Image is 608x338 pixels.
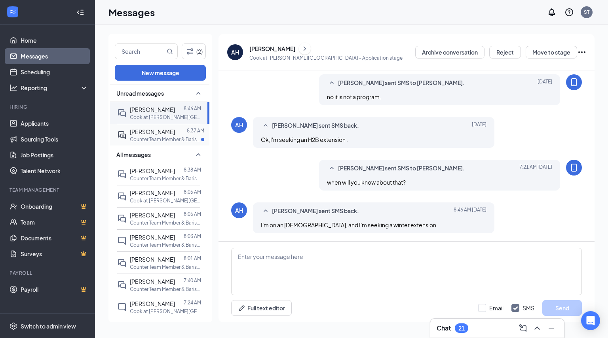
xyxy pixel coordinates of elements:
[581,311,600,330] div: Open Intercom Messenger
[130,106,175,113] span: [PERSON_NAME]
[301,44,309,53] svg: ChevronRight
[454,206,486,216] span: [DATE] 8:46 AM
[117,108,127,118] svg: DoubleChat
[182,43,206,59] button: Filter (2)
[9,322,17,330] svg: Settings
[235,121,243,129] div: AH
[184,321,201,328] p: 7:20 AM
[489,46,521,59] button: Reject
[547,8,557,17] svg: Notifications
[167,48,173,55] svg: MagnifyingGlass
[9,270,87,276] div: Payroll
[117,258,127,268] svg: DoubleChat
[184,255,201,262] p: 8:01 AM
[21,281,88,297] a: PayrollCrown
[526,46,577,59] button: Move to stage
[9,187,87,193] div: Team Management
[116,151,151,159] span: All messages
[238,304,246,312] svg: Pen
[194,150,203,159] svg: SmallChevronUp
[184,233,201,240] p: 8:03 AM
[577,47,587,57] svg: Ellipses
[327,93,381,100] span: no it is not a program.
[21,48,88,64] a: Messages
[116,89,164,97] span: Unread messages
[437,324,451,332] h3: Chat
[21,163,88,179] a: Talent Network
[130,278,175,285] span: [PERSON_NAME]
[130,234,175,241] span: [PERSON_NAME]
[130,286,201,293] p: Counter Team Member & Barista at [PERSON_NAME][GEOGRAPHIC_DATA]
[9,8,17,16] svg: WorkstreamLogo
[547,323,556,333] svg: Minimize
[130,308,201,315] p: Cook at [PERSON_NAME][GEOGRAPHIC_DATA]
[184,211,201,217] p: 8:05 AM
[130,136,201,143] p: Counter Team Member & Barista at [PERSON_NAME][GEOGRAPHIC_DATA]
[184,277,201,284] p: 7:40 AM
[21,322,76,330] div: Switch to admin view
[9,104,87,110] div: Hiring
[517,322,529,334] button: ComposeMessage
[130,211,175,219] span: [PERSON_NAME]
[415,46,484,59] button: Archive conversation
[327,78,336,88] svg: SmallChevronUp
[21,131,88,147] a: Sourcing Tools
[184,189,201,195] p: 8:05 AM
[299,43,311,55] button: ChevronRight
[532,323,542,333] svg: ChevronUp
[185,47,195,56] svg: Filter
[21,147,88,163] a: Job Postings
[117,214,127,223] svg: DoubleChat
[184,166,201,173] p: 8:38 AM
[519,164,552,173] span: [DATE] 7:21 AM
[21,246,88,262] a: SurveysCrown
[184,105,201,112] p: 8:46 AM
[108,6,155,19] h1: Messages
[472,121,486,130] span: [DATE]
[130,189,175,196] span: [PERSON_NAME]
[21,214,88,230] a: TeamCrown
[338,164,465,173] span: [PERSON_NAME] sent SMS to [PERSON_NAME].
[187,127,204,134] p: 8:37 AM
[327,179,406,186] span: when will you know about that?
[569,77,579,87] svg: MobileSms
[115,65,206,81] button: New message
[130,256,175,263] span: [PERSON_NAME]
[569,163,579,172] svg: MobileSms
[184,299,201,306] p: 7:24 AM
[21,32,88,48] a: Home
[542,300,582,316] button: Send
[249,45,295,53] div: [PERSON_NAME]
[130,128,175,135] span: [PERSON_NAME]
[21,115,88,131] a: Applicants
[130,264,201,270] p: Counter Team Member & Barista at [PERSON_NAME][GEOGRAPHIC_DATA]
[261,136,348,143] span: Ok,I'm seeking an H2B extension .
[458,325,465,332] div: 21
[584,9,589,15] div: ST
[261,206,270,216] svg: SmallChevronUp
[538,78,552,88] span: [DATE]
[117,280,127,290] svg: DoubleChat
[21,64,88,80] a: Scheduling
[235,206,243,214] div: AH
[21,230,88,246] a: DocumentsCrown
[130,167,175,174] span: [PERSON_NAME]
[130,219,201,226] p: Counter Team Member & Barista at [PERSON_NAME][GEOGRAPHIC_DATA]
[117,236,127,245] svg: ChatInactive
[261,221,436,228] span: I'm on an [DEMOGRAPHIC_DATA], and I'm seeking a winter extension
[117,192,127,201] svg: DoubleChat
[272,121,359,130] span: [PERSON_NAME] sent SMS back.
[338,78,465,88] span: [PERSON_NAME] sent SMS to [PERSON_NAME].
[249,55,403,61] p: Cook at [PERSON_NAME][GEOGRAPHIC_DATA] - Application stage
[117,130,127,140] svg: ActiveDoubleChat
[231,300,292,316] button: Full text editorPen
[130,114,201,121] p: Cook at [PERSON_NAME][GEOGRAPHIC_DATA]
[21,84,89,92] div: Reporting
[9,84,17,92] svg: Analysis
[545,322,558,334] button: Minimize
[76,8,84,16] svg: Collapse
[531,322,543,334] button: ChevronUp
[564,8,574,17] svg: QuestionInfo
[518,323,528,333] svg: ComposeMessage
[21,198,88,214] a: OnboardingCrown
